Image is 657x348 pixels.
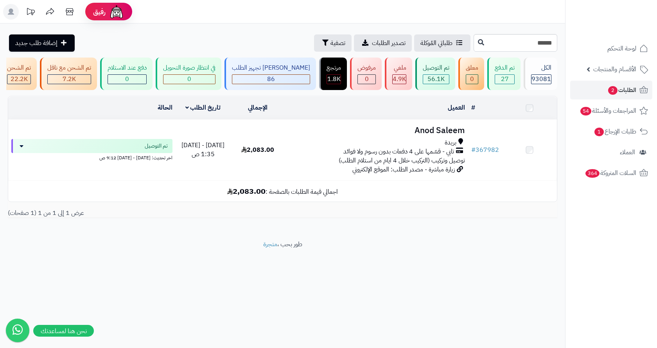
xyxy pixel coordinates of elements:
span: 22.2K [11,74,28,84]
button: تصفية [314,34,352,52]
div: تم الشحن [7,63,31,72]
a: الحالة [158,103,172,112]
span: 1 [594,128,604,136]
a: تصدير الطلبات [354,34,412,52]
div: دفع عند الاستلام [108,63,147,72]
span: بريدة [445,138,456,147]
span: إضافة طلب جديد [15,38,57,48]
a: الكل93081 [522,58,559,90]
a: تم التوصيل 56.1K [414,58,457,90]
a: في انتظار صورة التحويل 0 [154,58,223,90]
span: طلبات الإرجاع [594,126,636,137]
span: تم التوصيل [145,142,168,150]
span: زيارة مباشرة - مصدر الطلب: الموقع الإلكتروني [352,165,455,174]
a: دفع عند الاستلام 0 [99,58,154,90]
div: تم التوصيل [423,63,449,72]
span: المراجعات والأسئلة [580,105,636,116]
span: الطلبات [607,85,636,96]
span: 27 [501,74,509,84]
div: [PERSON_NAME] تجهيز الطلب [232,63,310,72]
div: الكل [531,63,551,72]
div: مرتجع [327,63,341,72]
div: 0 [466,75,478,84]
span: 0 [470,74,474,84]
span: 364 [585,169,600,178]
div: 0 [163,75,215,84]
div: تم الشحن مع ناقل [47,63,91,72]
div: اخر تحديث: [DATE] - [DATE] 9:12 ص [11,153,172,161]
a: مرتجع 1.8K [318,58,348,90]
a: طلباتي المُوكلة [414,34,470,52]
span: 0 [125,74,129,84]
span: رفيق [93,7,106,16]
span: تصدير الطلبات [372,38,406,48]
a: تاريخ الطلب [185,103,221,112]
span: 0 [187,74,191,84]
span: توصيل وتركيب (التركيب خلال 4 ايام من استلام الطلب) [339,156,465,165]
span: 93081 [531,74,551,84]
a: طلبات الإرجاع1 [570,122,652,141]
a: العملاء [570,143,652,162]
a: الطلبات2 [570,81,652,99]
a: ملغي 4.9K [383,58,414,90]
div: معلق [466,63,478,72]
span: الأقسام والمنتجات [593,64,636,75]
span: تابي - قسّمها على 4 دفعات بدون رسوم ولا فوائد [343,147,454,156]
td: اجمالي قيمة الطلبات بالصفحة : [8,181,557,202]
span: 2,083.00 [241,145,274,155]
span: 4.9K [393,74,406,84]
span: السلات المتروكة [585,168,636,179]
a: المراجعات والأسئلة54 [570,101,652,120]
span: لوحة التحكم [607,43,636,54]
div: 22239 [7,75,31,84]
span: طلباتي المُوكلة [420,38,452,48]
span: 54 [580,107,591,115]
a: السلات المتروكة364 [570,164,652,182]
a: تم الشحن مع ناقل 7.2K [38,58,99,90]
a: # [471,103,475,112]
h3: Anod Saleem [289,126,465,135]
a: مرفوض 0 [348,58,383,90]
div: في انتظار صورة التحويل [163,63,215,72]
span: 1.8K [327,74,341,84]
span: 7.2K [63,74,76,84]
a: إضافة طلب جديد [9,34,75,52]
a: العميل [448,103,465,112]
span: 0 [365,74,369,84]
div: ملغي [392,63,406,72]
span: تصفية [330,38,345,48]
img: ai-face.png [109,4,124,20]
div: 27 [495,75,514,84]
span: 86 [267,74,275,84]
div: 0 [108,75,146,84]
div: مرفوض [357,63,376,72]
div: 0 [358,75,375,84]
a: #367982 [471,145,499,155]
b: 2,083.00 [227,185,266,197]
div: 86 [232,75,310,84]
div: عرض 1 إلى 1 من 1 (1 صفحات) [2,209,283,218]
a: تم الدفع 27 [486,58,522,90]
div: 7223 [48,75,91,84]
span: # [471,145,476,155]
span: 56.1K [427,74,445,84]
span: العملاء [620,147,635,158]
a: متجرة [263,240,277,249]
div: 1766 [327,75,341,84]
a: الإجمالي [248,103,267,112]
a: لوحة التحكم [570,39,652,58]
a: معلق 0 [457,58,486,90]
div: 56114 [423,75,449,84]
div: تم الدفع [495,63,515,72]
span: [DATE] - [DATE] 1:35 ص [181,141,224,159]
a: تحديثات المنصة [21,4,40,22]
a: [PERSON_NAME] تجهيز الطلب 86 [223,58,318,90]
span: 2 [608,86,618,95]
div: 4926 [393,75,406,84]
